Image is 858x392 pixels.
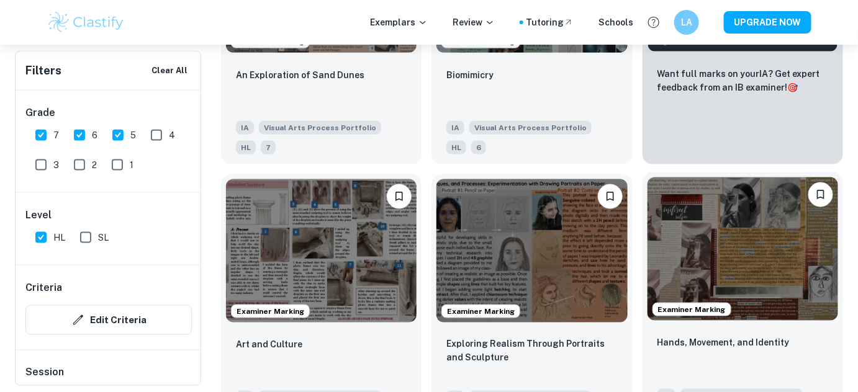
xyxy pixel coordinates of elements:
[653,304,731,315] span: Examiner Marking
[148,61,191,80] button: Clear All
[808,182,833,207] button: Bookmark
[261,141,276,154] span: 7
[598,184,623,209] button: Bookmark
[446,337,617,365] p: Exploring Realism Through Portraits and Sculpture
[169,128,175,142] span: 4
[259,121,381,135] span: Visual Arts Process Portfolio
[446,68,494,82] p: Biomimicry
[788,82,798,92] span: 🎯
[526,16,574,29] a: Tutoring
[370,16,428,29] p: Exemplars
[236,338,302,352] p: Art and Culture
[446,121,464,135] span: IA
[98,231,109,244] span: SL
[47,10,125,35] img: Clastify logo
[130,128,136,142] span: 5
[53,231,65,244] span: HL
[471,141,486,154] span: 6
[53,158,59,172] span: 3
[387,184,412,209] button: Bookmark
[25,305,192,335] button: Edit Criteria
[92,158,97,172] span: 2
[25,365,192,390] h6: Session
[436,179,627,322] img: Visual Arts Process Portfolio IA example thumbnail: Exploring Realism Through Portraits and
[598,16,633,29] a: Schools
[25,105,192,120] h6: Grade
[657,336,790,350] p: Hands, Movement, and Identity
[130,158,133,172] span: 1
[643,12,664,33] button: Help and Feedback
[680,16,694,29] h6: LA
[236,68,364,82] p: An Exploration of Sand Dunes
[469,121,592,135] span: Visual Arts Process Portfolio
[25,62,61,79] h6: Filters
[236,121,254,135] span: IA
[236,141,256,154] span: HL
[92,128,97,142] span: 6
[25,280,62,295] h6: Criteria
[53,128,59,142] span: 7
[446,141,466,154] span: HL
[232,306,309,317] span: Examiner Marking
[657,67,828,94] p: Want full marks on your IA ? Get expert feedback from an IB examiner!
[453,16,495,29] p: Review
[25,208,192,223] h6: Level
[648,177,838,320] img: Visual Arts Process Portfolio IA example thumbnail: Hands, Movement, and Identity
[226,179,417,322] img: Visual Arts Process Portfolio IA example thumbnail: Art and Culture
[724,11,811,33] button: UPGRADE NOW
[442,306,520,317] span: Examiner Marking
[674,10,699,35] button: LA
